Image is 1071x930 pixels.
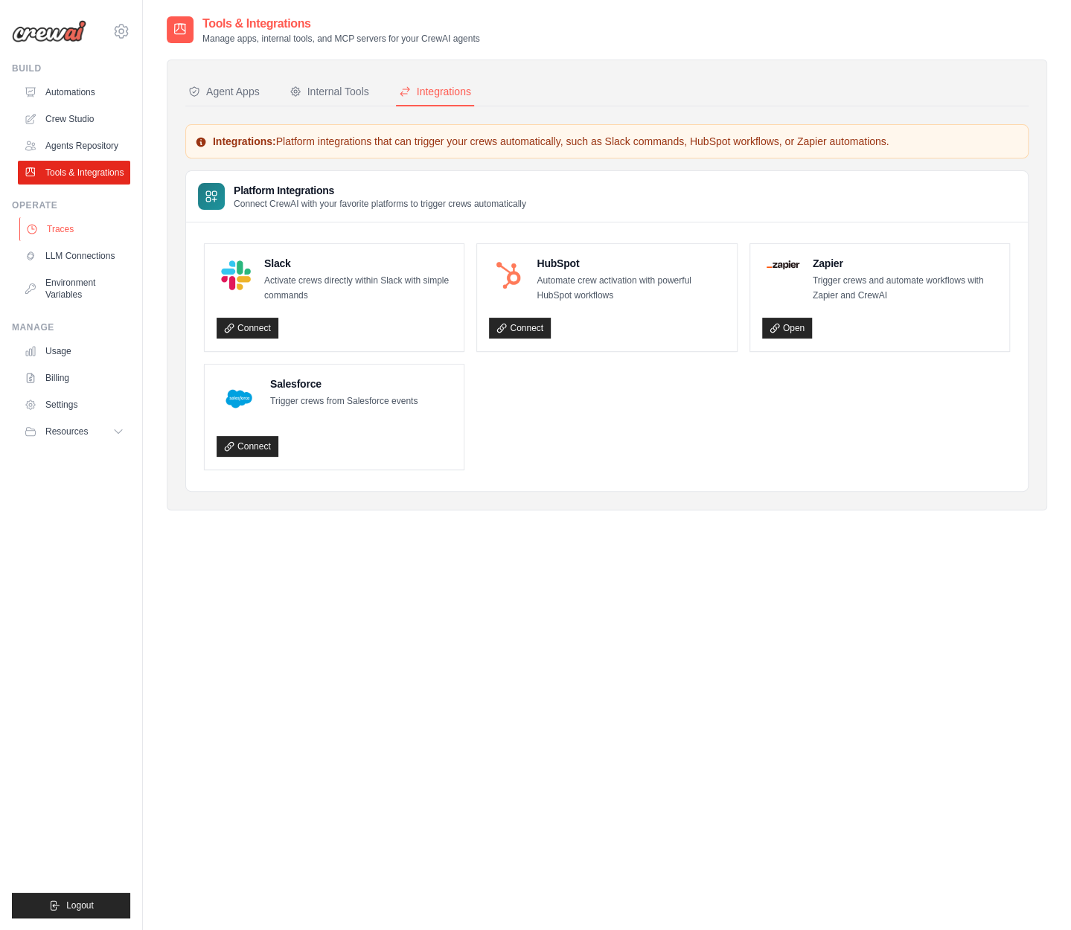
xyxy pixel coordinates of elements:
[18,366,130,390] a: Billing
[202,33,480,45] p: Manage apps, internal tools, and MCP servers for your CrewAI agents
[537,274,724,303] p: Automate crew activation with powerful HubSpot workflows
[270,376,418,391] h4: Salesforce
[18,80,130,104] a: Automations
[493,260,523,290] img: HubSpot Logo
[489,318,551,339] a: Connect
[290,84,369,99] div: Internal Tools
[221,260,251,290] img: Slack Logo
[264,256,452,271] h4: Slack
[12,199,130,211] div: Operate
[12,20,86,42] img: Logo
[185,78,263,106] button: Agent Apps
[767,260,799,269] img: Zapier Logo
[813,256,997,271] h4: Zapier
[399,84,471,99] div: Integrations
[234,183,526,198] h3: Platform Integrations
[12,321,130,333] div: Manage
[287,78,372,106] button: Internal Tools
[18,393,130,417] a: Settings
[45,426,88,437] span: Resources
[18,271,130,307] a: Environment Variables
[18,107,130,131] a: Crew Studio
[18,339,130,363] a: Usage
[18,161,130,185] a: Tools & Integrations
[264,274,452,303] p: Activate crews directly within Slack with simple commands
[18,244,130,268] a: LLM Connections
[188,84,260,99] div: Agent Apps
[18,134,130,158] a: Agents Repository
[12,62,130,74] div: Build
[66,899,94,911] span: Logout
[195,134,1019,149] p: Platform integrations that can trigger your crews automatically, such as Slack commands, HubSpot ...
[762,318,812,339] a: Open
[221,381,257,417] img: Salesforce Logo
[537,256,724,271] h4: HubSpot
[19,217,132,241] a: Traces
[213,135,276,147] strong: Integrations:
[396,78,474,106] button: Integrations
[18,420,130,443] button: Resources
[270,394,418,409] p: Trigger crews from Salesforce events
[202,15,480,33] h2: Tools & Integrations
[217,436,278,457] a: Connect
[813,274,997,303] p: Trigger crews and automate workflows with Zapier and CrewAI
[217,318,278,339] a: Connect
[12,893,130,918] button: Logout
[234,198,526,210] p: Connect CrewAI with your favorite platforms to trigger crews automatically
